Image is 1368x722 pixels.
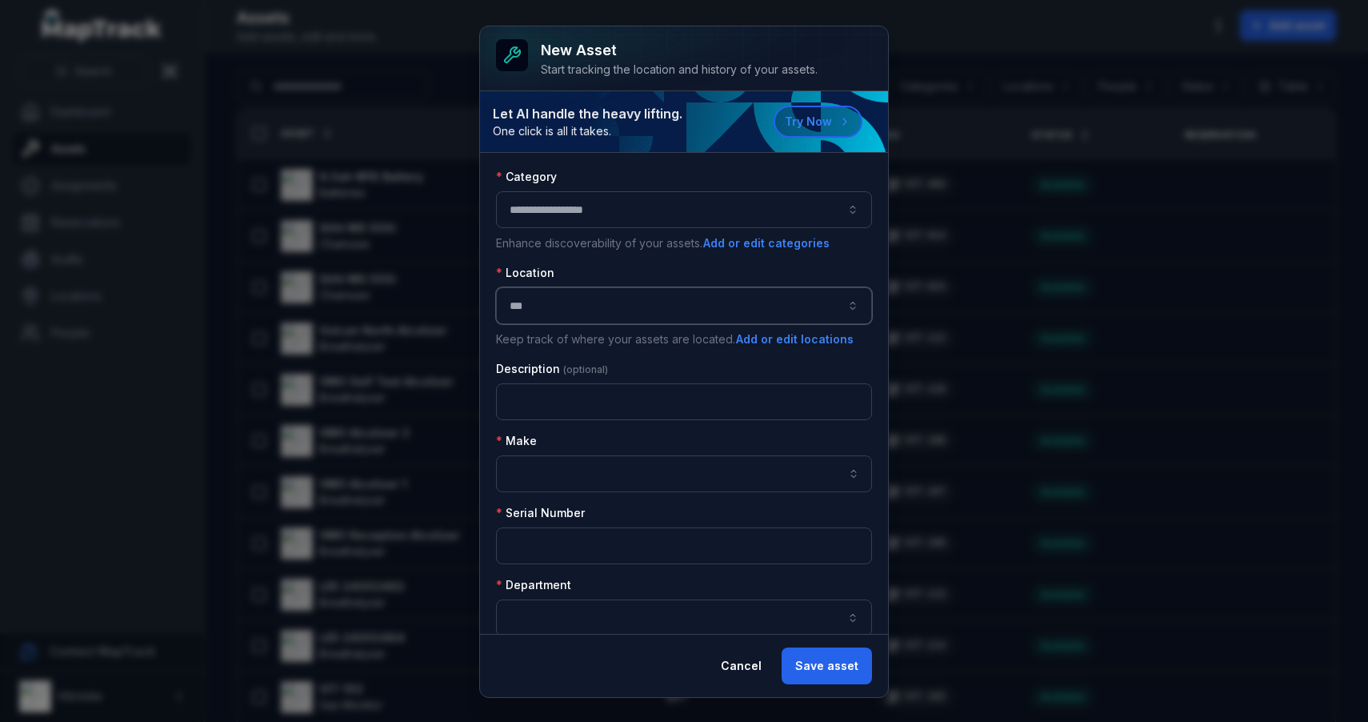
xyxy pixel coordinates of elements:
strong: Let AI handle the heavy lifting. [493,104,682,123]
button: Try Now [774,106,862,138]
label: Serial Number [496,505,585,521]
label: Make [496,433,537,449]
button: Save asset [782,648,872,684]
label: Category [496,169,557,185]
span: One click is all it takes. [493,123,682,139]
label: Location [496,265,554,281]
button: Add or edit locations [735,331,854,348]
div: Start tracking the location and history of your assets. [541,62,818,78]
p: Enhance discoverability of your assets. [496,235,872,252]
label: Department [496,577,571,593]
button: Cancel [707,648,775,684]
label: Description [496,361,608,377]
button: Add or edit categories [702,235,830,252]
p: Keep track of where your assets are located. [496,331,872,348]
input: asset-add:cf[07e45e59-3c46-4ccb-bb53-7edc5d146b7c]-label [496,455,872,492]
h3: New asset [541,39,818,62]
